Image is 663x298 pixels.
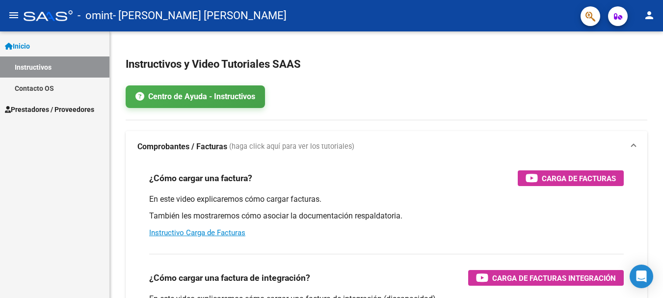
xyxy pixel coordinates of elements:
mat-icon: menu [8,9,20,21]
h2: Instructivos y Video Tutoriales SAAS [126,55,647,74]
h3: ¿Cómo cargar una factura? [149,171,252,185]
span: - [PERSON_NAME] [PERSON_NAME] [113,5,287,27]
p: También les mostraremos cómo asociar la documentación respaldatoria. [149,211,624,221]
span: (haga click aquí para ver los tutoriales) [229,141,354,152]
span: Carga de Facturas Integración [492,272,616,284]
p: En este video explicaremos cómo cargar facturas. [149,194,624,205]
button: Carga de Facturas [518,170,624,186]
a: Instructivo Carga de Facturas [149,228,245,237]
div: Open Intercom Messenger [630,265,653,288]
button: Carga de Facturas Integración [468,270,624,286]
span: Inicio [5,41,30,52]
mat-icon: person [643,9,655,21]
span: Prestadores / Proveedores [5,104,94,115]
span: Carga de Facturas [542,172,616,185]
mat-expansion-panel-header: Comprobantes / Facturas (haga click aquí para ver los tutoriales) [126,131,647,163]
h3: ¿Cómo cargar una factura de integración? [149,271,310,285]
a: Centro de Ayuda - Instructivos [126,85,265,108]
strong: Comprobantes / Facturas [137,141,227,152]
span: - omint [78,5,113,27]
